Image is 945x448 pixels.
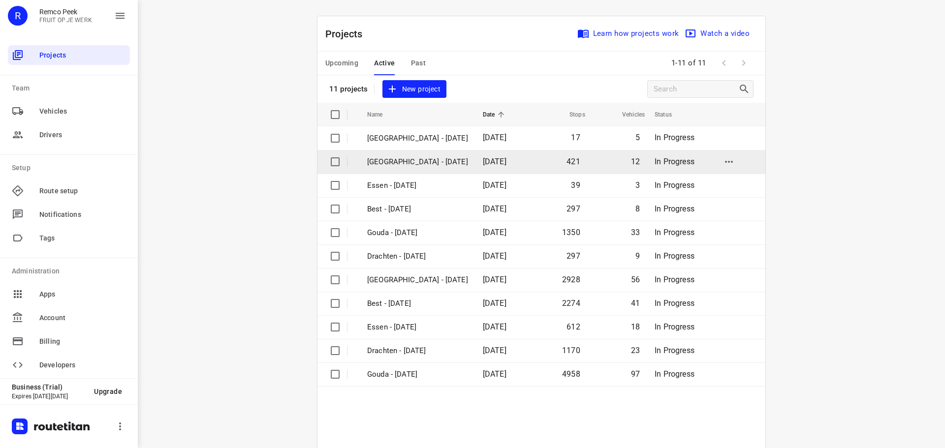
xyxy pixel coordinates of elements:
p: [GEOGRAPHIC_DATA] - [DATE] [367,156,468,168]
p: FRUIT OP JE WERK [39,17,92,24]
span: 8 [635,204,640,213]
span: In Progress [655,322,694,331]
span: Date [483,109,508,120]
span: Upgrade [94,388,122,395]
div: Tags [8,228,130,248]
span: Vehicles [609,109,645,120]
span: 297 [567,251,580,261]
div: Billing [8,331,130,351]
span: Name [367,109,396,120]
div: Projects [8,45,130,65]
button: New project [382,80,446,98]
span: Vehicles [39,106,126,117]
span: Apps [39,289,126,299]
p: Zwolle - Monday [367,274,468,286]
span: 3 [635,180,640,190]
span: Route setup [39,186,126,196]
p: Essen - [DATE] [367,180,468,191]
span: [DATE] [483,157,506,166]
span: 2928 [562,275,580,284]
span: Stops [557,109,585,120]
input: Search projects [654,82,738,97]
button: Upgrade [86,383,130,400]
span: Status [655,109,685,120]
span: [DATE] [483,133,506,142]
span: [DATE] [483,180,506,190]
span: Previous Page [714,53,734,73]
span: Active [374,57,395,69]
span: In Progress [655,346,694,355]
span: 56 [631,275,640,284]
span: 41 [631,299,640,308]
div: Apps [8,284,130,304]
span: Past [411,57,426,69]
span: In Progress [655,204,694,213]
span: 1170 [562,346,580,355]
p: Projects [325,27,371,41]
span: In Progress [655,180,694,190]
p: Best - Tuesday [367,204,468,215]
span: Upcoming [325,57,358,69]
span: 18 [631,322,640,331]
span: Account [39,313,126,323]
div: Developers [8,355,130,375]
span: 97 [631,369,640,379]
span: [DATE] [483,369,506,379]
span: Next Page [734,53,754,73]
p: Team [12,83,130,93]
p: Drachten - Monday [367,345,468,357]
span: 5 [635,133,640,142]
span: [DATE] [483,322,506,331]
div: Vehicles [8,101,130,121]
span: 39 [571,180,580,190]
span: In Progress [655,228,694,237]
div: R [8,6,28,26]
p: Administration [12,266,130,276]
p: Drachten - Tuesday [367,251,468,262]
p: 11 projects [329,85,368,93]
p: [GEOGRAPHIC_DATA] - [DATE] [367,133,468,144]
span: 421 [567,157,580,166]
p: Expires [DATE][DATE] [12,393,86,400]
span: 1350 [562,228,580,237]
span: In Progress [655,369,694,379]
span: [DATE] [483,346,506,355]
div: Notifications [8,205,130,224]
span: New project [388,83,441,95]
span: 612 [567,322,580,331]
div: Drivers [8,125,130,145]
p: Gouda - Monday [367,369,468,380]
p: Setup [12,163,130,173]
p: Essen - Monday [367,322,468,333]
p: Gouda - Tuesday [367,227,468,239]
p: Remco Peek [39,8,92,16]
p: Best - Monday [367,298,468,309]
span: In Progress [655,275,694,284]
span: In Progress [655,133,694,142]
span: Billing [39,336,126,347]
span: [DATE] [483,299,506,308]
span: 4958 [562,369,580,379]
span: 12 [631,157,640,166]
span: 2274 [562,299,580,308]
span: 17 [571,133,580,142]
span: 23 [631,346,640,355]
span: Notifications [39,209,126,220]
span: Tags [39,233,126,243]
div: Search [738,83,753,95]
span: [DATE] [483,228,506,237]
span: [DATE] [483,204,506,213]
span: In Progress [655,299,694,308]
p: Business (Trial) [12,383,86,391]
span: [DATE] [483,251,506,261]
span: Developers [39,360,126,370]
span: [DATE] [483,275,506,284]
span: Projects [39,50,126,60]
div: Account [8,308,130,328]
span: 33 [631,228,640,237]
span: 297 [567,204,580,213]
span: In Progress [655,157,694,166]
span: Drivers [39,130,126,140]
div: Route setup [8,181,130,201]
span: 9 [635,251,640,261]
